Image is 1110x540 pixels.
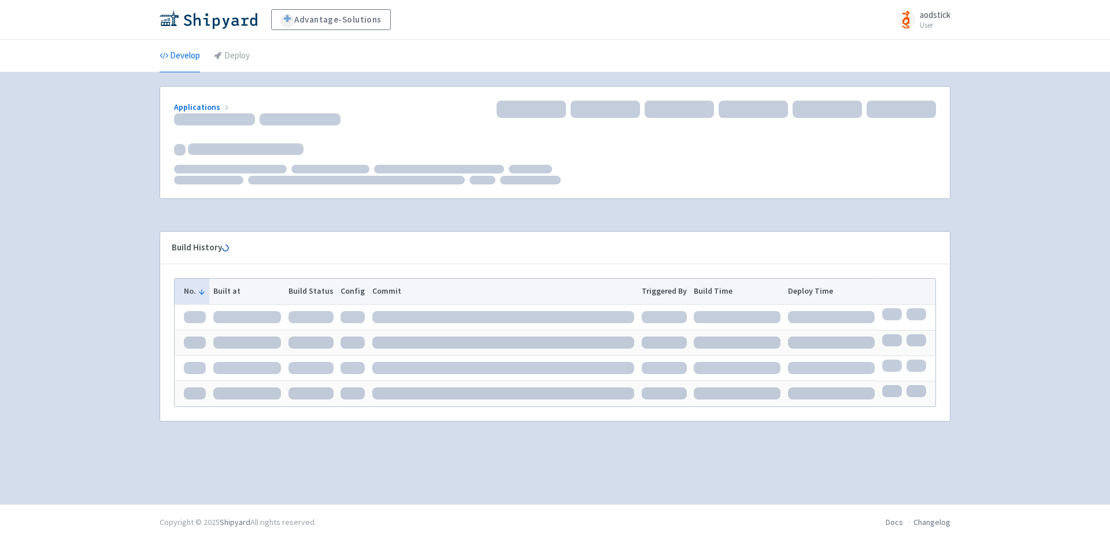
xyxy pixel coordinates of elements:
a: Shipyard [220,517,250,527]
img: Shipyard logo [160,10,257,29]
th: Triggered By [638,279,690,304]
div: Copyright © 2025 All rights reserved. [160,516,316,528]
th: Build Status [284,279,337,304]
a: Develop [160,40,200,72]
span: aodstick [920,9,950,20]
button: No. [184,285,206,297]
th: Commit [369,279,638,304]
a: Applications [174,102,231,112]
th: Build Time [690,279,785,304]
a: Docs [886,517,903,527]
th: Built at [209,279,284,304]
a: Deploy [214,40,250,72]
a: aodstick User [890,10,950,29]
a: Advantage-Solutions [271,9,391,30]
th: Config [337,279,369,304]
div: Build History [172,241,920,254]
a: Changelog [913,517,950,527]
small: User [920,21,950,29]
th: Deploy Time [785,279,879,304]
